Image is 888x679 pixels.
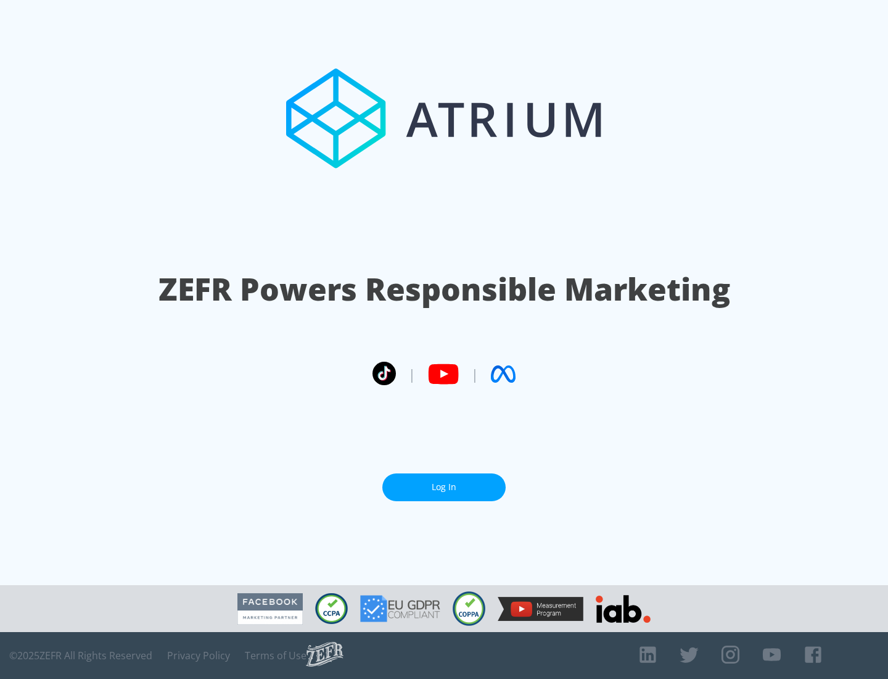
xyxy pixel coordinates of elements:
span: | [408,365,416,383]
img: Facebook Marketing Partner [237,593,303,625]
span: © 2025 ZEFR All Rights Reserved [9,649,152,662]
img: YouTube Measurement Program [498,597,583,621]
img: IAB [596,595,651,623]
img: COPPA Compliant [453,591,485,626]
img: CCPA Compliant [315,593,348,624]
span: | [471,365,479,383]
img: GDPR Compliant [360,595,440,622]
h1: ZEFR Powers Responsible Marketing [158,268,730,310]
a: Log In [382,473,506,501]
a: Terms of Use [245,649,306,662]
a: Privacy Policy [167,649,230,662]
